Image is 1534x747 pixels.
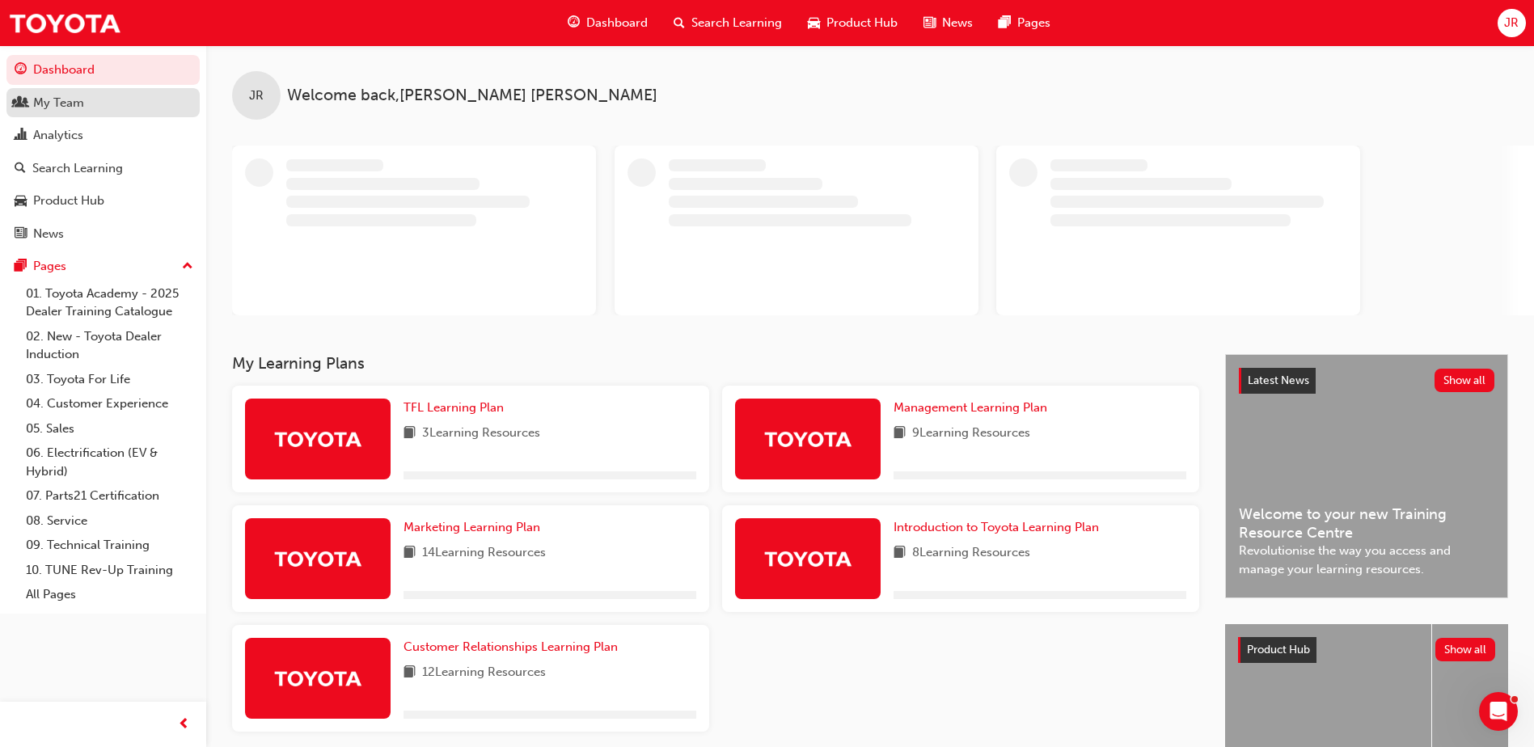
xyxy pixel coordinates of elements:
[911,6,986,40] a: news-iconNews
[33,225,64,243] div: News
[15,194,27,209] span: car-icon
[19,558,200,583] a: 10. TUNE Rev-Up Training
[6,154,200,184] a: Search Learning
[826,14,898,32] span: Product Hub
[19,509,200,534] a: 08. Service
[1498,9,1526,37] button: JR
[404,518,547,537] a: Marketing Learning Plan
[404,543,416,563] span: book-icon
[999,13,1011,33] span: pages-icon
[19,324,200,367] a: 02. New - Toyota Dealer Induction
[894,543,906,563] span: book-icon
[287,87,657,105] span: Welcome back , [PERSON_NAME] [PERSON_NAME]
[15,227,27,242] span: news-icon
[15,260,27,274] span: pages-icon
[273,664,362,692] img: Trak
[15,129,27,143] span: chart-icon
[404,520,540,534] span: Marketing Learning Plan
[19,441,200,483] a: 06. Electrification (EV & Hybrid)
[894,400,1047,415] span: Management Learning Plan
[33,126,83,145] div: Analytics
[6,251,200,281] button: Pages
[795,6,911,40] a: car-iconProduct Hub
[1238,637,1495,663] a: Product HubShow all
[15,63,27,78] span: guage-icon
[6,120,200,150] a: Analytics
[1239,505,1494,542] span: Welcome to your new Training Resource Centre
[1248,373,1309,387] span: Latest News
[1225,354,1508,598] a: Latest NewsShow allWelcome to your new Training Resource CentreRevolutionise the way you access a...
[15,96,27,111] span: people-icon
[19,483,200,509] a: 07. Parts21 Certification
[1239,368,1494,394] a: Latest NewsShow all
[422,424,540,444] span: 3 Learning Resources
[894,399,1054,417] a: Management Learning Plan
[19,391,200,416] a: 04. Customer Experience
[15,162,26,176] span: search-icon
[422,543,546,563] span: 14 Learning Resources
[691,14,782,32] span: Search Learning
[32,159,123,178] div: Search Learning
[568,13,580,33] span: guage-icon
[232,354,1199,373] h3: My Learning Plans
[6,52,200,251] button: DashboardMy TeamAnalyticsSearch LearningProduct HubNews
[273,424,362,453] img: Trak
[8,5,121,41] img: Trak
[273,544,362,572] img: Trak
[33,94,84,112] div: My Team
[1435,369,1495,392] button: Show all
[404,639,618,654] span: Customer Relationships Learning Plan
[6,186,200,216] a: Product Hub
[763,544,852,572] img: Trak
[674,13,685,33] span: search-icon
[404,424,416,444] span: book-icon
[182,256,193,277] span: up-icon
[942,14,973,32] span: News
[422,663,546,683] span: 12 Learning Resources
[404,663,416,683] span: book-icon
[19,367,200,392] a: 03. Toyota For Life
[19,582,200,607] a: All Pages
[6,219,200,249] a: News
[6,55,200,85] a: Dashboard
[6,88,200,118] a: My Team
[763,424,852,453] img: Trak
[404,400,504,415] span: TFL Learning Plan
[19,533,200,558] a: 09. Technical Training
[19,416,200,441] a: 05. Sales
[808,13,820,33] span: car-icon
[404,399,510,417] a: TFL Learning Plan
[912,543,1030,563] span: 8 Learning Resources
[661,6,795,40] a: search-iconSearch Learning
[986,6,1063,40] a: pages-iconPages
[1247,643,1310,656] span: Product Hub
[1435,638,1496,661] button: Show all
[1504,14,1519,32] span: JR
[1479,692,1518,731] iframe: Intercom live chat
[894,520,1099,534] span: Introduction to Toyota Learning Plan
[923,13,936,33] span: news-icon
[33,257,66,276] div: Pages
[249,87,264,105] span: JR
[1017,14,1050,32] span: Pages
[178,715,190,735] span: prev-icon
[555,6,661,40] a: guage-iconDashboard
[894,518,1105,537] a: Introduction to Toyota Learning Plan
[19,281,200,324] a: 01. Toyota Academy - 2025 Dealer Training Catalogue
[404,638,624,656] a: Customer Relationships Learning Plan
[586,14,648,32] span: Dashboard
[894,424,906,444] span: book-icon
[1239,542,1494,578] span: Revolutionise the way you access and manage your learning resources.
[33,192,104,210] div: Product Hub
[912,424,1030,444] span: 9 Learning Resources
